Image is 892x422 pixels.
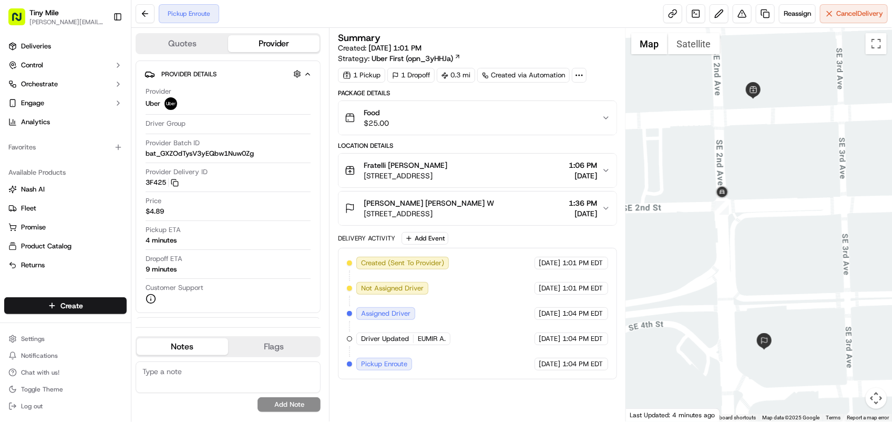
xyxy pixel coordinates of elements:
[21,260,45,270] span: Returns
[105,261,127,269] span: Pylon
[145,65,312,83] button: Provider Details
[8,204,122,213] a: Fleet
[539,258,561,268] span: [DATE]
[364,208,494,219] span: [STREET_ADDRESS]
[339,154,616,187] button: Fratelli [PERSON_NAME][STREET_ADDRESS]1:06 PM[DATE]
[21,164,29,172] img: 1736555255976-a54dd68f-1ca7-489b-9aae-adbdc363a1c4
[820,4,888,23] button: CancelDelivery
[569,208,598,219] span: [DATE]
[8,185,122,194] a: Nash AI
[563,309,603,318] span: 1:04 PM EDT
[4,114,127,130] a: Analytics
[47,101,172,111] div: Start new chat
[161,70,217,78] span: Provider Details
[826,415,840,420] a: Terms (opens in new tab)
[563,334,603,344] span: 1:04 PM EDT
[228,35,320,52] button: Provider
[539,359,561,369] span: [DATE]
[93,163,115,172] span: [DATE]
[361,284,424,293] span: Not Assigned Driver
[21,79,58,89] span: Orchestrate
[99,235,169,246] span: API Documentation
[228,338,320,355] button: Flags
[21,185,45,194] span: Nash AI
[29,7,59,18] button: Tiny Mile
[569,170,598,181] span: [DATE]
[4,76,127,93] button: Orchestrate
[11,101,29,119] img: 1736555255976-a54dd68f-1ca7-489b-9aae-adbdc363a1c4
[21,42,51,51] span: Deliveries
[27,68,189,79] input: Got a question? Start typing here...
[418,334,446,344] span: EUMIR A.
[146,99,160,108] span: Uber
[21,98,44,108] span: Engage
[6,231,85,250] a: 📗Knowledge Base
[146,236,177,245] div: 4 minutes
[563,284,603,293] span: 1:01 PM EDT
[21,223,46,232] span: Promise
[338,142,617,150] div: Location Details
[146,207,164,216] span: $4.89
[387,68,435,83] div: 1 Dropoff
[338,68,385,83] div: 1 Pickup
[569,160,598,170] span: 1:06 PM
[4,399,127,414] button: Log out
[4,4,109,29] button: Tiny Mile[PERSON_NAME][EMAIL_ADDRESS]
[364,160,447,170] span: Fratelli [PERSON_NAME]
[569,198,598,208] span: 1:36 PM
[29,18,105,26] button: [PERSON_NAME][EMAIL_ADDRESS]
[364,118,389,128] span: $25.00
[563,359,603,369] span: 1:04 PM EDT
[364,107,389,118] span: Food
[137,338,228,355] button: Notes
[4,139,127,156] div: Favorites
[35,192,38,200] span: •
[372,53,453,64] span: Uber First (opn_3yHHJa)
[836,9,883,18] span: Cancel Delivery
[364,170,447,181] span: [STREET_ADDRESS]
[146,119,186,128] span: Driver Group
[146,196,161,206] span: Price
[361,359,407,369] span: Pickup Enroute
[146,149,254,158] span: bat_GXZOdTysV3yEQbw1Nuw0Zg
[338,53,461,64] div: Strategy:
[21,235,80,246] span: Knowledge Base
[47,111,145,119] div: We're available if you need us!
[437,68,475,83] div: 0.3 mi
[866,33,887,54] button: Toggle fullscreen view
[361,309,411,318] span: Assigned Driver
[784,9,811,18] span: Reassign
[4,164,127,181] div: Available Products
[847,415,889,420] a: Report a map error
[11,236,19,245] div: 📗
[626,408,720,421] div: Last Updated: 4 minutes ago
[711,414,756,421] button: Keyboard shortcuts
[4,200,127,217] button: Fleet
[4,365,127,380] button: Chat with us!
[4,57,127,74] button: Control
[21,204,36,213] span: Fleet
[4,238,127,255] button: Product Catalog
[60,300,83,311] span: Create
[4,382,127,397] button: Toggle Theme
[146,225,181,235] span: Pickup ETA
[22,101,41,119] img: 1738778727109-b901c2ba-d612-49f7-a14d-d897ce62d23f
[668,33,720,54] button: Show satellite imagery
[11,153,27,170] img: Angelique Valdez
[762,415,819,420] span: Map data ©2025 Google
[629,408,663,421] img: Google
[137,35,228,52] button: Quotes
[87,163,91,172] span: •
[563,258,603,268] span: 1:01 PM EDT
[4,181,127,198] button: Nash AI
[539,334,561,344] span: [DATE]
[8,223,122,232] a: Promise
[338,234,395,243] div: Delivery Activity
[338,33,381,43] h3: Summary
[4,331,127,346] button: Settings
[539,284,561,293] span: [DATE]
[146,265,177,274] div: 9 minutes
[21,335,45,343] span: Settings
[402,232,448,245] button: Add Event
[372,53,461,64] a: Uber First (opn_3yHHJa)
